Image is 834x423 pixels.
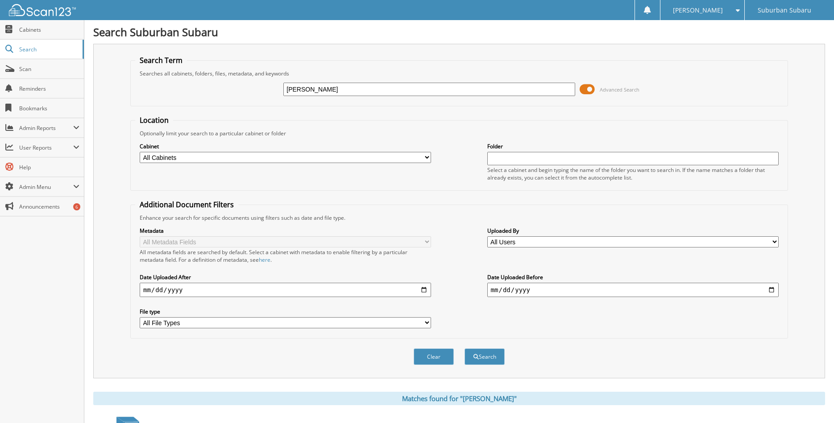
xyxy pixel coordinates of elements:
[140,142,431,150] label: Cabinet
[19,163,79,171] span: Help
[93,25,825,39] h1: Search Suburban Subaru
[135,214,783,222] div: Enhance your search for specific documents using filters such as date and file type.
[789,380,834,423] iframe: Chat Widget
[19,144,73,151] span: User Reports
[9,4,76,16] img: scan123-logo-white.svg
[140,273,431,281] label: Date Uploaded After
[135,130,783,137] div: Optionally limit your search to a particular cabinet or folder
[487,166,779,181] div: Select a cabinet and begin typing the name of the folder you want to search in. If the name match...
[19,85,79,92] span: Reminders
[19,105,79,112] span: Bookmarks
[487,227,779,235] label: Uploaded By
[758,8,811,13] span: Suburban Subaru
[19,203,79,210] span: Announcements
[465,348,505,365] button: Search
[487,142,779,150] label: Folder
[140,283,431,297] input: start
[73,203,80,210] div: 6
[19,46,78,53] span: Search
[135,70,783,77] div: Searches all cabinets, folders, files, metadata, and keywords
[140,308,431,315] label: File type
[19,26,79,34] span: Cabinets
[259,256,270,264] a: here
[135,115,173,125] legend: Location
[140,248,431,264] div: All metadata fields are searched by default. Select a cabinet with metadata to enable filtering b...
[487,273,779,281] label: Date Uploaded Before
[487,283,779,297] input: end
[135,200,238,209] legend: Additional Document Filters
[93,392,825,405] div: Matches found for "[PERSON_NAME]"
[135,55,187,65] legend: Search Term
[673,8,723,13] span: [PERSON_NAME]
[140,227,431,235] label: Metadata
[19,183,73,191] span: Admin Menu
[414,348,454,365] button: Clear
[19,124,73,132] span: Admin Reports
[19,65,79,73] span: Scan
[600,86,639,93] span: Advanced Search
